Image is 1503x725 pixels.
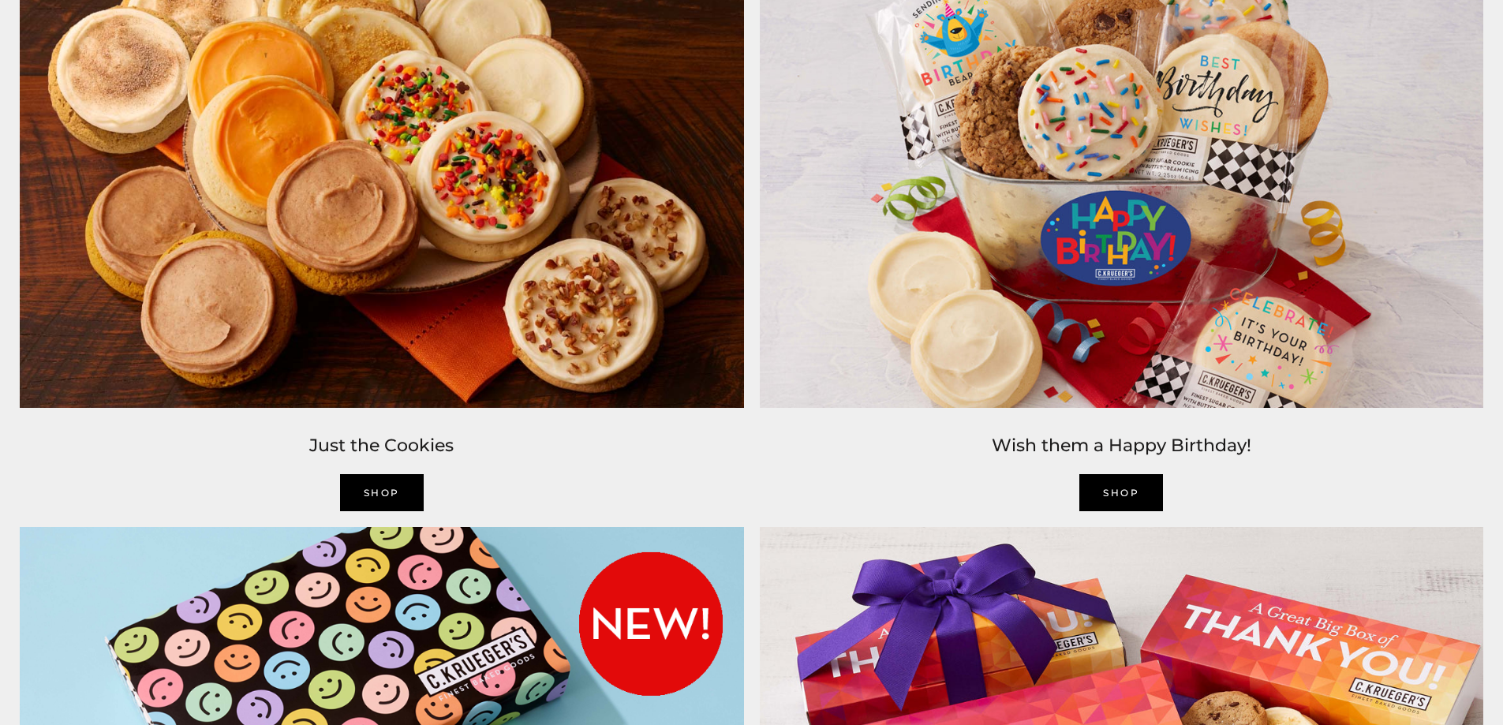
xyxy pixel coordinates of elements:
[760,432,1484,460] h2: Wish them a Happy Birthday!
[20,432,744,460] h2: Just the Cookies
[1079,474,1163,511] a: SHOP
[340,474,424,511] a: SHOP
